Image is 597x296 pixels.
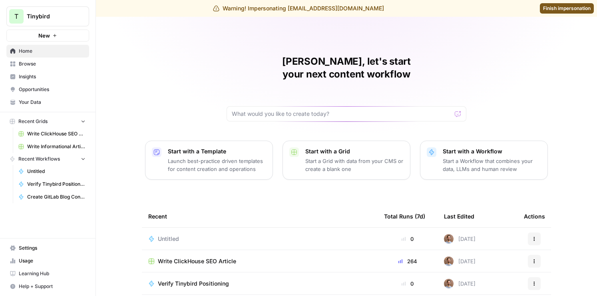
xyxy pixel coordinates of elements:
span: Write Informational Article [27,143,86,150]
button: Workspace: Tinybird [6,6,89,26]
a: Usage [6,254,89,267]
img: gef2ytkhegqpffdjh327ieo9dxmy [444,279,454,288]
p: Start with a Grid [305,147,404,155]
span: Recent Workflows [18,155,60,163]
a: Write Informational Article [15,140,89,153]
span: Learning Hub [19,270,86,277]
span: Verify Tinybird Positioning [27,181,86,188]
p: Start with a Template [168,147,266,155]
button: Start with a GridStart a Grid with data from your CMS or create a blank one [283,141,410,180]
div: [DATE] [444,256,476,266]
span: Verify Tinybird Positioning [158,280,229,288]
button: Recent Workflows [6,153,89,165]
div: [DATE] [444,234,476,244]
span: Write ClickHouse SEO Article [27,130,86,137]
span: Untitled [27,168,86,175]
a: Create GitLab Blog Content MR [15,191,89,203]
span: Help + Support [19,283,86,290]
div: Recent [148,205,371,227]
span: Home [19,48,86,55]
a: Your Data [6,96,89,109]
div: Warning! Impersonating [EMAIL_ADDRESS][DOMAIN_NAME] [213,4,384,12]
span: Create GitLab Blog Content MR [27,193,86,201]
img: gef2ytkhegqpffdjh327ieo9dxmy [444,256,454,266]
div: Total Runs (7d) [384,205,425,227]
span: Recent Grids [18,118,48,125]
a: Finish impersonation [540,3,594,14]
span: Write ClickHouse SEO Article [158,257,236,265]
a: Opportunities [6,83,89,96]
span: Finish impersonation [543,5,591,12]
a: Browse [6,58,89,70]
button: Start with a WorkflowStart a Workflow that combines your data, LLMs and human review [420,141,548,180]
a: Learning Hub [6,267,89,280]
img: gef2ytkhegqpffdjh327ieo9dxmy [444,234,454,244]
button: Start with a TemplateLaunch best-practice driven templates for content creation and operations [145,141,273,180]
div: Last Edited [444,205,474,227]
a: Verify Tinybird Positioning [148,280,371,288]
a: Write ClickHouse SEO Article [15,127,89,140]
span: Insights [19,73,86,80]
span: Browse [19,60,86,68]
span: Settings [19,244,86,252]
span: Usage [19,257,86,264]
a: Insights [6,70,89,83]
a: Verify Tinybird Positioning [15,178,89,191]
button: Help + Support [6,280,89,293]
div: 264 [384,257,431,265]
span: T [14,12,18,21]
p: Start a Grid with data from your CMS or create a blank one [305,157,404,173]
a: Untitled [148,235,371,243]
p: Start with a Workflow [443,147,541,155]
div: [DATE] [444,279,476,288]
span: Opportunities [19,86,86,93]
a: Home [6,45,89,58]
input: What would you like to create today? [232,110,452,118]
button: Recent Grids [6,115,89,127]
p: Start a Workflow that combines your data, LLMs and human review [443,157,541,173]
span: Your Data [19,99,86,106]
a: Settings [6,242,89,254]
span: New [38,32,50,40]
a: Untitled [15,165,89,178]
div: Actions [524,205,545,227]
a: Write ClickHouse SEO Article [148,257,371,265]
div: 0 [384,280,431,288]
h1: [PERSON_NAME], let's start your next content workflow [227,55,466,81]
p: Launch best-practice driven templates for content creation and operations [168,157,266,173]
button: New [6,30,89,42]
span: Tinybird [27,12,75,20]
span: Untitled [158,235,179,243]
div: 0 [384,235,431,243]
